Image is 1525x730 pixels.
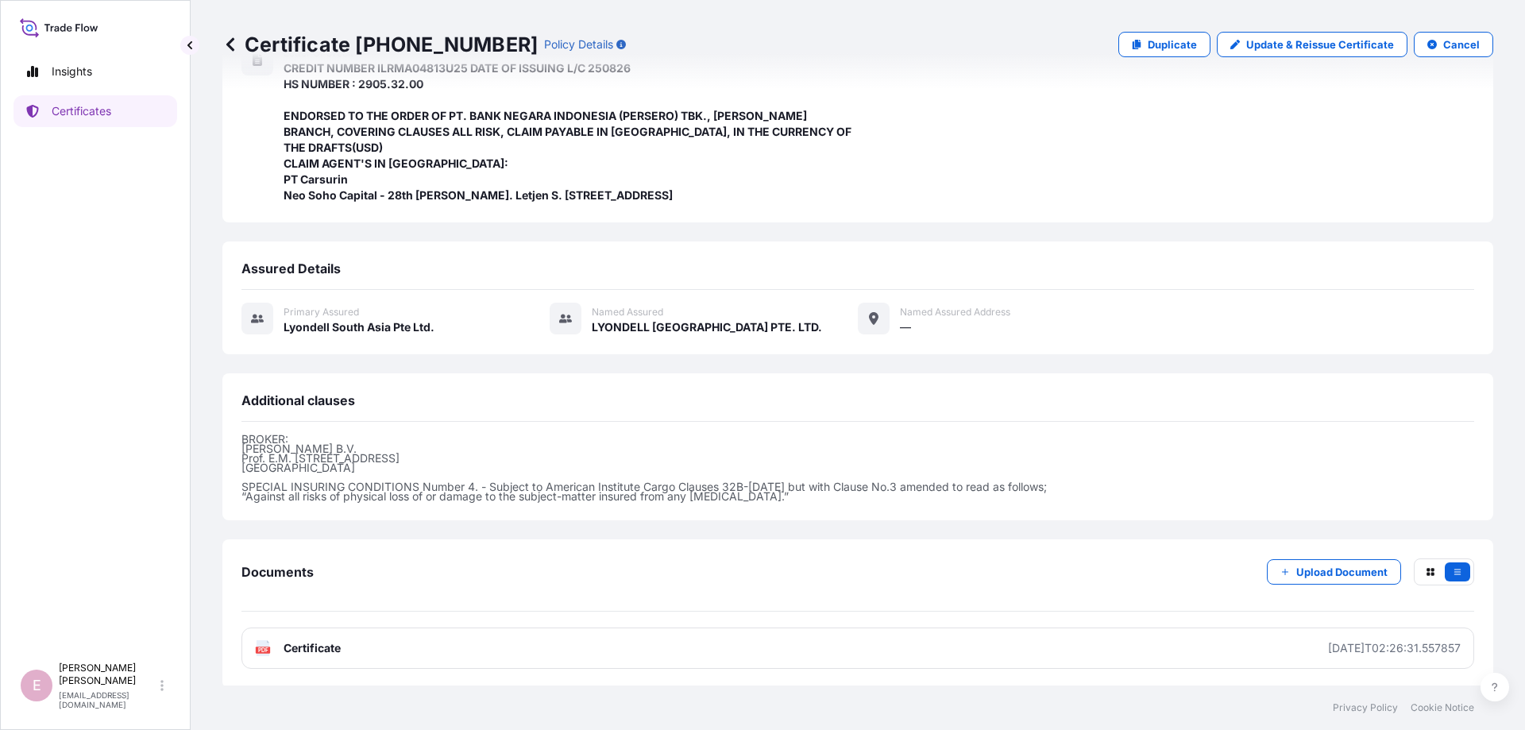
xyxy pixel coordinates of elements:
span: E [33,678,41,693]
p: [PERSON_NAME] [PERSON_NAME] [59,662,157,687]
span: Assured Details [241,261,341,276]
button: Cancel [1414,32,1493,57]
span: Primary assured [284,306,359,319]
a: Insights [14,56,177,87]
span: Certificate [284,640,341,656]
span: Lyondell South Asia Pte Ltd. [284,319,434,335]
p: Certificate [PHONE_NUMBER] [222,32,538,57]
p: Upload Document [1296,564,1388,580]
a: Cookie Notice [1411,701,1474,714]
p: Insights [52,64,92,79]
span: Named Assured [592,306,663,319]
p: Update & Reissue Certificate [1246,37,1394,52]
a: Duplicate [1118,32,1210,57]
span: CREDIT NUMBER ILRMA04813U25 DATE OF ISSUING L/C 250826 HS NUMBER : 2905.32.00 ENDORSED TO THE ORD... [284,60,858,203]
text: PDF [258,647,268,653]
button: Upload Document [1267,559,1401,585]
a: Privacy Policy [1333,701,1398,714]
a: PDFCertificate[DATE]T02:26:31.557857 [241,628,1474,669]
a: Certificates [14,95,177,127]
p: BROKER: [PERSON_NAME] B.V. Prof. E.M. [STREET_ADDRESS] [GEOGRAPHIC_DATA] SPECIAL INSURING CONDITI... [241,435,1474,501]
span: — [900,319,911,335]
span: Documents [241,564,314,580]
span: LYONDELL [GEOGRAPHIC_DATA] PTE. LTD. [592,319,822,335]
span: Named Assured Address [900,306,1010,319]
p: [EMAIL_ADDRESS][DOMAIN_NAME] [59,690,157,709]
span: Additional clauses [241,392,355,408]
p: Duplicate [1148,37,1197,52]
p: Certificates [52,103,111,119]
p: Policy Details [544,37,613,52]
p: Cancel [1443,37,1480,52]
div: [DATE]T02:26:31.557857 [1328,640,1461,656]
a: Update & Reissue Certificate [1217,32,1407,57]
